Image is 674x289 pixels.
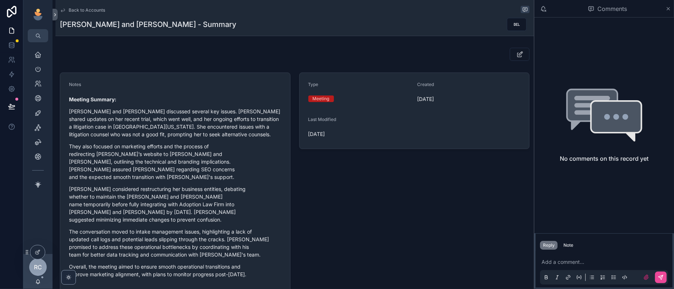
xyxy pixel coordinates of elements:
span: RC [34,263,42,272]
img: App logo [32,9,44,20]
p: They also focused on marketing efforts and the process of redirecting [PERSON_NAME]’s website to ... [69,142,281,181]
button: Reply [540,241,558,250]
a: Back to Accounts [60,7,105,13]
span: Last Modified [308,117,336,122]
span: Back to Accounts [69,7,105,13]
p: [DATE] [308,130,325,138]
p: [PERSON_NAME] and [PERSON_NAME] discussed several key issues. [PERSON_NAME] shared updates on her... [69,108,281,138]
h1: [PERSON_NAME] and [PERSON_NAME] - Summary [60,19,236,30]
p: The conversation moved to intake management issues, highlighting a lack of updated call logs and ... [69,228,281,258]
p: [PERSON_NAME] considered restructuring her business entities, debating whether to maintain the [P... [69,185,281,223]
div: Note [563,242,573,248]
div: scrollable content [23,42,53,202]
h2: No comments on this record yet [560,154,648,163]
p: Overall, the meeting aimed to ensure smooth operational transitions and improve marketing alignme... [69,263,281,278]
span: Type [308,82,319,87]
button: Note [561,241,576,250]
span: Created [417,82,434,87]
p: [DATE] [417,95,434,103]
span: Comments [597,4,627,13]
div: Meeting [313,95,330,102]
strong: Meeting Summary: [69,96,116,102]
span: Notes [69,82,81,87]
